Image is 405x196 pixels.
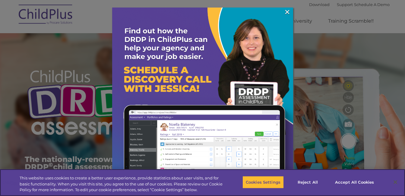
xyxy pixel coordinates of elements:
button: Accept All Cookies [332,176,377,188]
button: Cookies Settings [242,176,284,188]
button: Reject All [289,176,327,188]
div: This website uses cookies to create a better user experience, provide statistics about user visit... [20,175,223,193]
button: Close [389,175,402,189]
a: × [284,9,291,15]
